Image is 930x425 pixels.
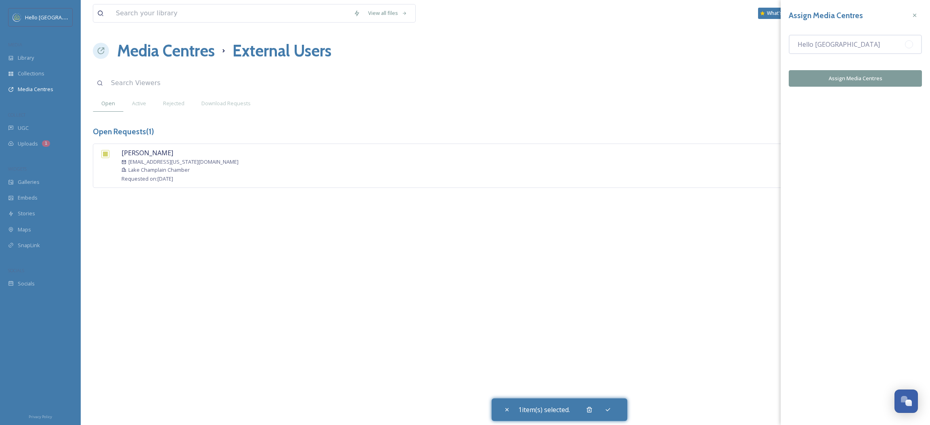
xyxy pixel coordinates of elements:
div: 1 [42,140,50,147]
span: Open [101,100,115,107]
button: Open Chat [894,390,918,413]
span: Hello [GEOGRAPHIC_DATA] [798,40,880,49]
span: Socials [18,280,35,287]
span: Media Centres [18,85,53,93]
input: Search your library [112,4,350,22]
span: MEDIA [8,42,22,48]
span: Stories [18,210,35,217]
span: UGC [18,124,29,132]
a: Privacy Policy [29,411,52,421]
a: View all files [364,5,411,21]
span: Hello [GEOGRAPHIC_DATA] [25,13,90,21]
button: Assign Media Centres [789,70,922,87]
h3: Open Requests ( 1 ) [93,126,154,137]
span: Requested on: [DATE] [121,175,173,182]
span: COLLECT [8,112,25,118]
span: [EMAIL_ADDRESS][US_STATE][DOMAIN_NAME] [128,158,239,166]
a: What's New [758,8,798,19]
h1: External Users [232,39,331,63]
span: SnapLink [18,242,40,249]
h3: Assign Media Centres [789,10,863,21]
span: 1 item(s) selected. [518,405,570,415]
span: Download Requests [201,100,251,107]
span: Embeds [18,194,38,202]
span: SOCIALS [8,267,24,273]
span: Active [132,100,146,107]
span: Lake Champlain Chamber [128,166,190,174]
span: Rejected [163,100,184,107]
span: Maps [18,226,31,233]
img: images.png [13,13,21,21]
span: Uploads [18,140,38,148]
input: Search Viewers [107,74,295,92]
span: Privacy Policy [29,414,52,419]
span: Library [18,54,34,62]
a: Media Centres [117,39,215,63]
span: WIDGETS [8,166,27,172]
span: Collections [18,70,44,77]
span: [PERSON_NAME] [121,148,173,157]
span: Galleries [18,178,40,186]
